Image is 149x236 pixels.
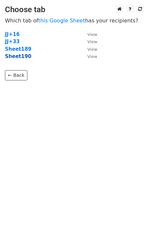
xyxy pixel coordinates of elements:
small: View [87,32,97,37]
a: Sheet190 [5,53,31,59]
a: ← Back [5,70,27,80]
small: View [87,47,97,52]
a: View [81,39,97,44]
a: Sheet189 [5,46,31,52]
a: JJ+33 [5,39,20,44]
iframe: Chat Widget [116,204,149,236]
a: View [81,46,97,52]
a: JJ+16 [5,31,20,37]
a: this Google Sheet [38,17,85,24]
h3: Choose tab [5,5,144,15]
a: View [81,31,97,37]
p: Which tab of has your recipients? [5,17,144,24]
a: View [81,53,97,59]
small: View [87,54,97,59]
small: View [87,39,97,44]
